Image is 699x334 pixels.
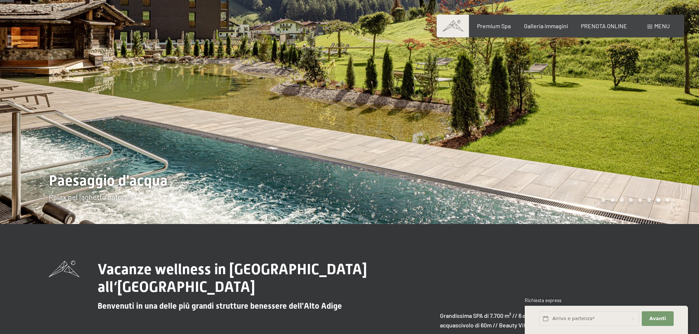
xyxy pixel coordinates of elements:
[601,198,605,202] div: Carousel Page 1
[98,301,342,311] span: Benvenuti in una delle più grandi strutture benessere dell'Alto Adige
[647,198,651,202] div: Carousel Page 6
[666,198,670,202] div: Carousel Page 8
[620,198,624,202] div: Carousel Page 3
[629,198,633,202] div: Carousel Page 4
[649,315,666,322] span: Avanti
[611,198,615,202] div: Carousel Page 2
[524,22,568,29] a: Galleria immagini
[98,261,367,296] span: Vacanze wellness in [GEOGRAPHIC_DATA] all‘[GEOGRAPHIC_DATA]
[477,22,511,29] a: Premium Spa
[581,22,627,29] a: PRENOTA ONLINE
[638,198,642,202] div: Carousel Page 5
[654,22,670,29] span: Menu
[525,297,561,303] span: Richiesta express
[599,198,670,202] div: Carousel Pagination
[642,311,673,326] button: Avanti
[656,198,660,202] div: Carousel Page 7 (Current Slide)
[440,312,627,329] strong: Grandissima SPA di 7.700 m² // 6 ampie piscine // 8 saune // 8 sale relax // acquascivolo di 60m ...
